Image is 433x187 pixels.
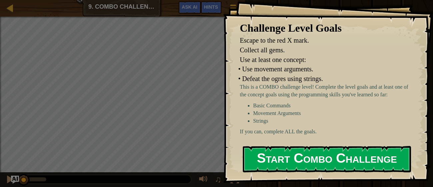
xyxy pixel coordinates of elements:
li: Strings [253,117,410,125]
li: Defeat the ogres using strings. [238,74,408,84]
span: Collect all gems. [240,46,285,54]
button: ♫ [214,173,225,187]
span: Use movement arguments. [242,65,313,73]
span: Escape to the red X mark. [240,37,309,44]
i: • [238,65,240,73]
span: Use at least one concept: [240,56,306,63]
li: Use movement arguments. [238,64,408,74]
button: Adjust volume [197,173,210,187]
li: Escape to the red X mark. [231,36,408,45]
li: Movement Arguments [253,110,410,117]
div: Challenge Level Goals [240,21,410,36]
li: Basic Commands [253,102,410,110]
li: Collect all gems. [231,45,408,55]
li: Use at least one concept: [231,55,408,65]
span: Defeat the ogres using strings. [242,75,323,82]
i: • [238,75,240,82]
button: Ctrl + P: Pause [3,173,17,187]
span: Hints [204,4,218,10]
button: Ask AI [179,1,201,14]
p: This is a COMBO challenge level! Complete the level goals and at least one of the concept goals u... [240,83,410,99]
button: Ask AI [11,176,19,184]
button: Start Combo Challenge [243,146,411,172]
span: Ask AI [182,4,198,10]
p: If you can, complete ALL the goals. [240,128,410,136]
span: ♫ [215,174,221,184]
